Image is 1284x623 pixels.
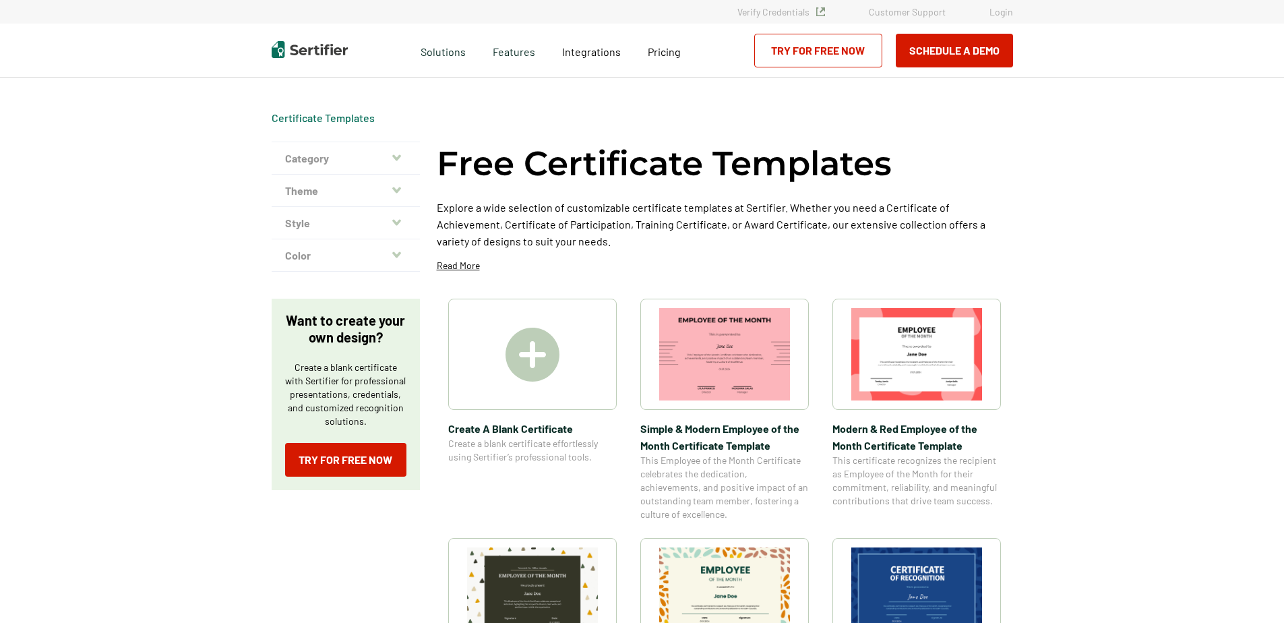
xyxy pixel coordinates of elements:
[816,7,825,16] img: Verified
[869,6,946,18] a: Customer Support
[989,6,1013,18] a: Login
[272,111,375,124] a: Certificate Templates
[272,111,375,125] div: Breadcrumb
[272,41,348,58] img: Sertifier | Digital Credentialing Platform
[648,42,681,59] a: Pricing
[272,175,420,207] button: Theme
[648,45,681,58] span: Pricing
[493,42,535,59] span: Features
[285,361,406,428] p: Create a blank certificate with Sertifier for professional presentations, credentials, and custom...
[285,443,406,477] a: Try for Free Now
[272,111,375,125] span: Certificate Templates
[640,420,809,454] span: Simple & Modern Employee of the Month Certificate Template
[285,312,406,346] p: Want to create your own design?
[851,308,982,400] img: Modern & Red Employee of the Month Certificate Template
[562,45,621,58] span: Integrations
[272,239,420,272] button: Color
[659,308,790,400] img: Simple & Modern Employee of the Month Certificate Template
[832,420,1001,454] span: Modern & Red Employee of the Month Certificate Template
[832,299,1001,521] a: Modern & Red Employee of the Month Certificate TemplateModern & Red Employee of the Month Certifi...
[272,207,420,239] button: Style
[754,34,882,67] a: Try for Free Now
[437,199,1013,249] p: Explore a wide selection of customizable certificate templates at Sertifier. Whether you need a C...
[562,42,621,59] a: Integrations
[448,420,617,437] span: Create A Blank Certificate
[437,259,480,272] p: Read More
[506,328,559,382] img: Create A Blank Certificate
[448,437,617,464] span: Create a blank certificate effortlessly using Sertifier’s professional tools.
[737,6,825,18] a: Verify Credentials
[640,454,809,521] span: This Employee of the Month Certificate celebrates the dedication, achievements, and positive impa...
[272,142,420,175] button: Category
[421,42,466,59] span: Solutions
[437,142,892,185] h1: Free Certificate Templates
[832,454,1001,508] span: This certificate recognizes the recipient as Employee of the Month for their commitment, reliabil...
[640,299,809,521] a: Simple & Modern Employee of the Month Certificate TemplateSimple & Modern Employee of the Month C...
